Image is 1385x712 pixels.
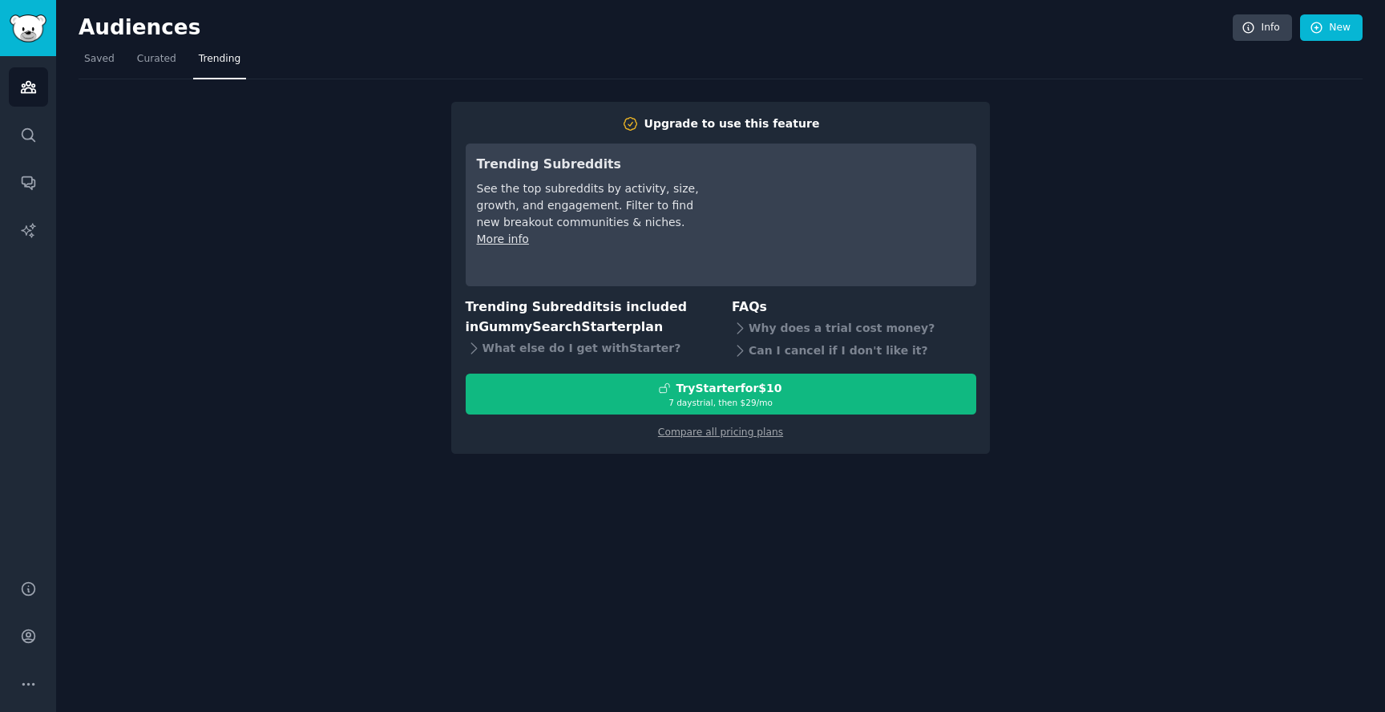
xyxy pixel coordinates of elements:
a: Saved [79,47,120,79]
a: Compare all pricing plans [658,427,783,438]
a: Trending [193,47,246,79]
a: More info [477,233,529,245]
h3: FAQs [732,297,976,318]
div: Upgrade to use this feature [644,115,820,132]
span: GummySearch Starter [478,319,632,334]
span: Trending [199,52,240,67]
div: See the top subreddits by activity, size, growth, and engagement. Filter to find new breakout com... [477,180,702,231]
div: Can I cancel if I don't like it? [732,340,976,362]
div: Try Starter for $10 [676,380,781,397]
img: GummySearch logo [10,14,46,42]
div: What else do I get with Starter ? [466,337,710,359]
span: Saved [84,52,115,67]
button: TryStarterfor$107 daystrial, then $29/mo [466,374,976,415]
h2: Audiences [79,15,1233,41]
h3: Trending Subreddits [477,155,702,175]
a: Info [1233,14,1292,42]
h3: Trending Subreddits is included in plan [466,297,710,337]
iframe: YouTube video player [725,155,965,275]
div: Why does a trial cost money? [732,318,976,340]
span: Curated [137,52,176,67]
div: 7 days trial, then $ 29 /mo [466,397,975,408]
a: New [1300,14,1363,42]
a: Curated [131,47,182,79]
